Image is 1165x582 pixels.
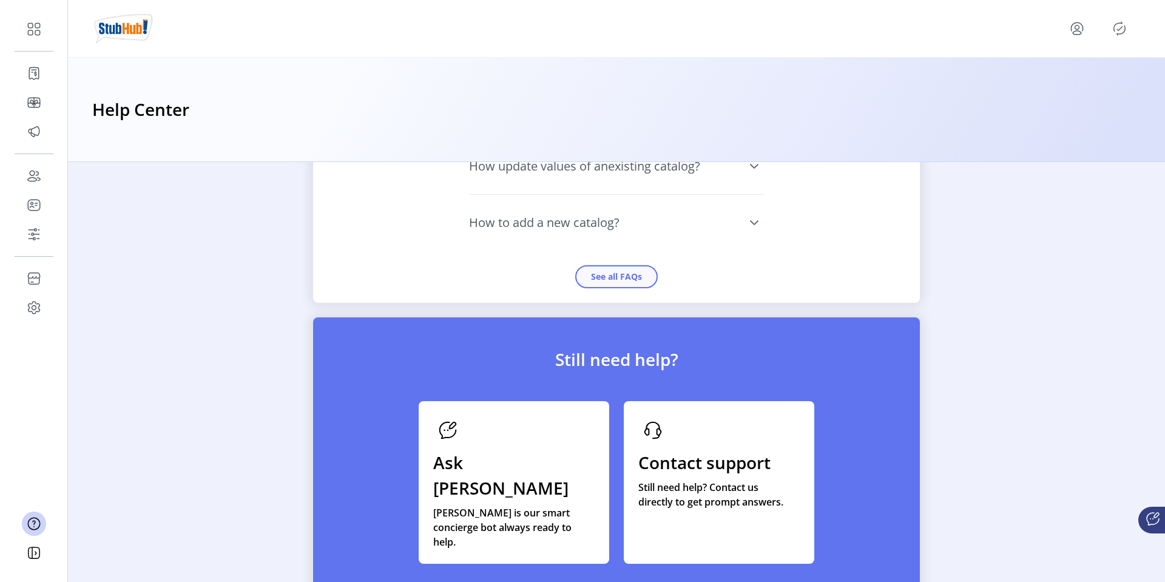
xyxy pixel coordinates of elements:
a: How update values of anexisting catalog? [469,146,764,187]
p: Ask [PERSON_NAME] [433,450,595,501]
span: How update values of anexisting catalog? [469,160,700,172]
img: logo [92,12,154,46]
button: Publisher Panel [1110,19,1129,38]
span: How to add a new catalog? [469,217,620,229]
span: Still need help? [555,347,678,372]
button: menu [1067,19,1087,38]
p: Still need help? Contact us directly to get prompt answers. [638,480,786,509]
button: See all FAQs [575,265,658,288]
img: connie.svg [439,421,456,439]
a: How to add a new catalog? [469,202,764,243]
h3: Help Center [92,96,189,123]
p: Contact support [638,450,800,475]
img: headphone.svg [644,421,661,439]
p: [PERSON_NAME] is our smart concierge bot always ready to help. [433,506,581,549]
